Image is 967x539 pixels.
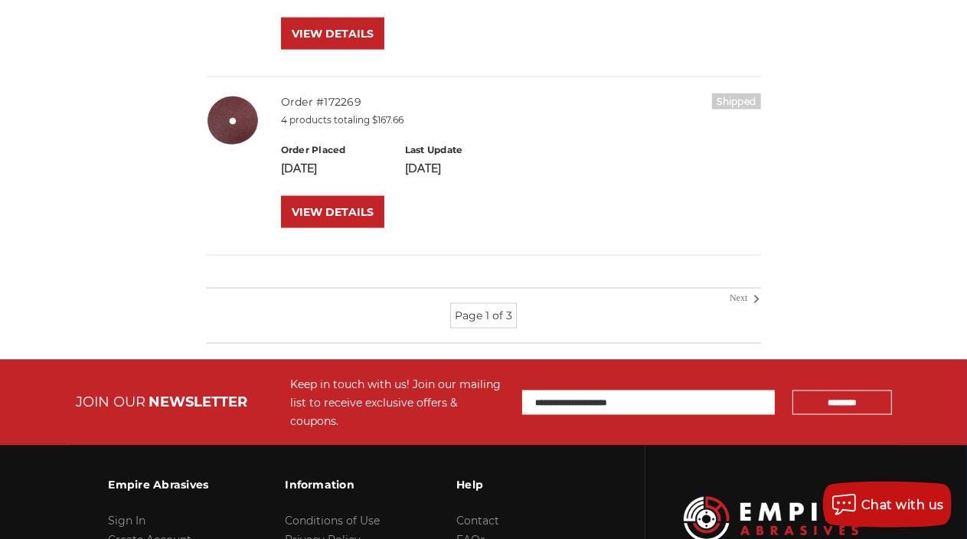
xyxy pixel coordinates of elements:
[206,93,260,147] img: 7 inch aluminum oxide resin fiber disc
[281,143,389,157] h6: Order Placed
[281,196,384,228] a: VIEW DETAILS
[149,394,247,410] span: NEWSLETTER
[76,394,145,410] span: JOIN OUR
[450,303,517,328] li: Page 1 of 3
[290,375,507,430] div: Keep in touch with us! Join our mailing list to receive exclusive offers & coupons.
[108,514,145,528] a: Sign In
[108,469,208,501] h3: Empire Abrasives
[823,482,952,528] button: Chat with us
[281,162,317,175] span: [DATE]
[712,93,762,109] h6: Shipped
[456,514,499,528] a: Contact
[285,514,380,528] a: Conditions of Use
[730,292,757,306] a: Next
[281,113,762,127] p: 4 products totaling $167.66
[405,162,441,175] span: [DATE]
[285,469,380,501] h3: Information
[456,469,560,501] h3: Help
[405,143,513,157] h6: Last Update
[281,18,384,50] a: VIEW DETAILS
[861,498,944,512] span: Chat with us
[281,95,361,109] a: Order #172269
